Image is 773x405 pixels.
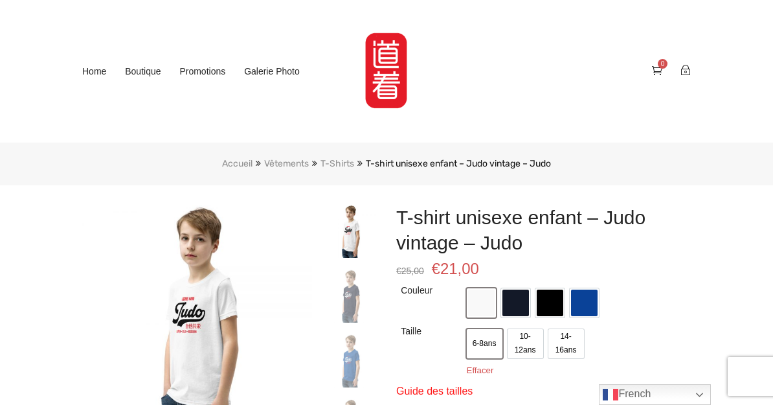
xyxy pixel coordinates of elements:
[82,62,106,82] a: Home
[652,65,662,76] a: 0
[432,260,440,277] span: €
[264,158,309,169] a: Vêtements
[401,283,436,298] label: Couleur
[396,205,691,255] h1: T-shirt unisexe enfant – Judo vintage – Judo
[125,62,161,82] a: Boutique
[179,62,225,82] a: Promotions
[320,158,354,169] a: T-Shirts
[396,266,424,276] bdi: 25,00
[508,329,543,358] li: 10-12ans
[501,288,530,318] li: Marine
[467,329,502,358] li: 6-8ans
[467,288,496,318] li: Blanc
[222,158,252,169] a: Accueil
[550,330,583,357] span: 14-16ans
[603,387,618,402] img: fr
[354,156,551,172] li: T-shirt unisexe enfant – Judo vintage – Judo
[467,365,494,375] a: Effacer
[244,62,300,82] a: Galerie photo
[432,260,479,277] bdi: 21,00
[469,337,500,351] span: 6-8ans
[548,329,584,358] li: 14-16ans
[396,266,401,276] span: €
[658,59,667,69] span: 0
[599,384,711,405] a: French
[353,23,419,120] img: MartialShirt
[401,323,425,339] label: Taille
[570,288,599,318] li: True Royal
[535,288,565,318] li: Noir
[396,386,473,397] a: Guide des tailles
[509,330,542,357] span: 10-12ans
